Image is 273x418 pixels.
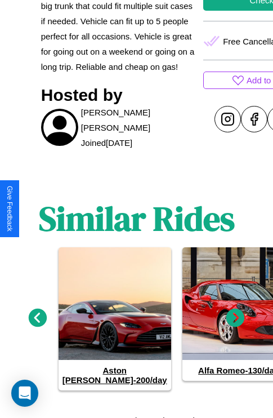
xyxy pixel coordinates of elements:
[39,195,235,242] h1: Similar Rides
[41,86,198,105] h3: Hosted by
[59,360,171,390] h4: Aston [PERSON_NAME] - 200 /day
[81,105,198,135] p: [PERSON_NAME] [PERSON_NAME]
[81,135,132,150] p: Joined [DATE]
[6,186,14,232] div: Give Feedback
[59,247,171,390] a: Aston [PERSON_NAME]-200/day
[11,380,38,407] div: Open Intercom Messenger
